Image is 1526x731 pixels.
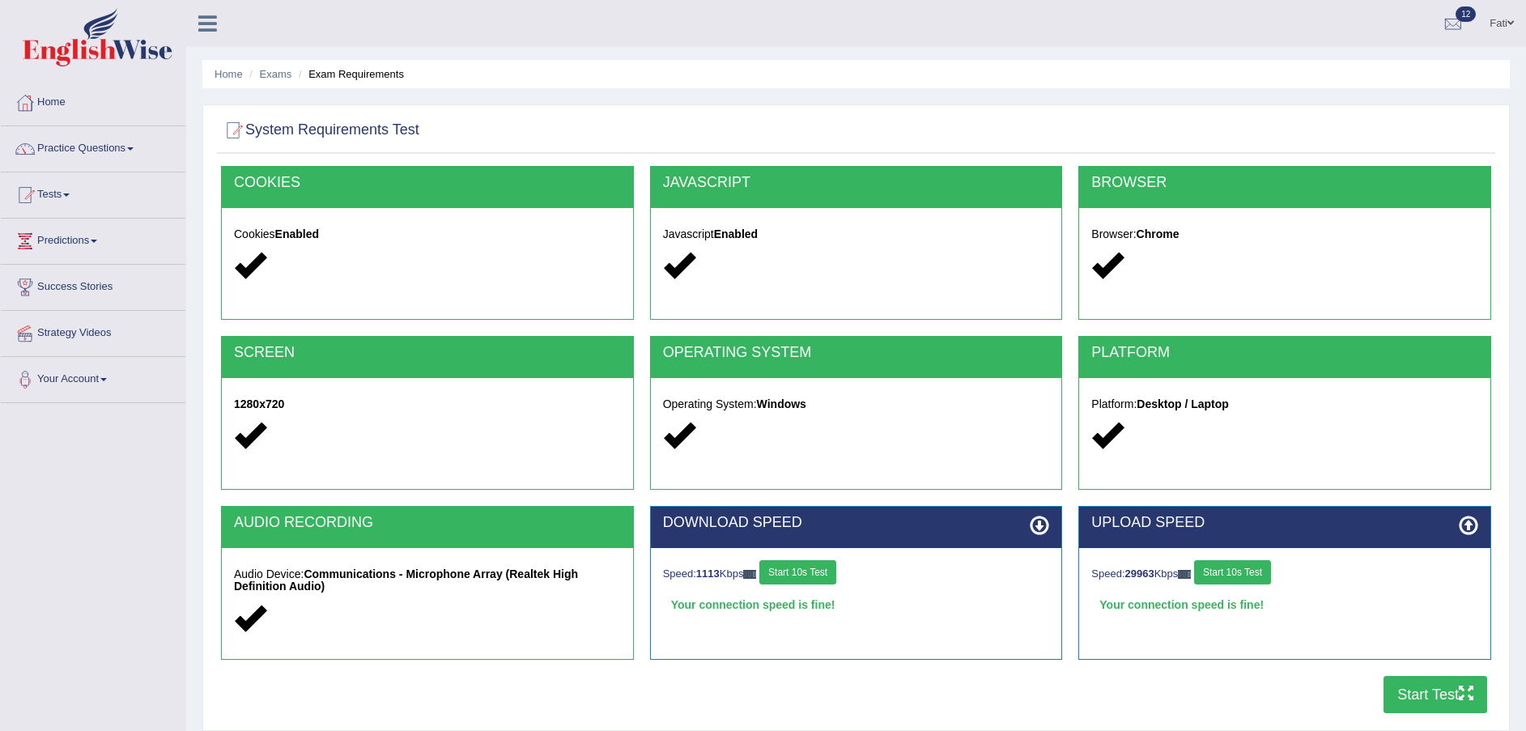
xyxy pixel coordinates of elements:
[663,560,1050,589] div: Speed: Kbps
[1125,567,1154,580] strong: 29963
[1,80,185,121] a: Home
[759,560,836,584] button: Start 10s Test
[1091,398,1478,410] h5: Platform:
[1178,570,1191,579] img: ajax-loader-fb-connection.gif
[1091,593,1478,617] div: Your connection speed is fine!
[1091,345,1478,361] h2: PLATFORM
[260,68,292,80] a: Exams
[663,228,1050,240] h5: Javascript
[275,227,319,240] strong: Enabled
[234,397,284,410] strong: 1280x720
[757,397,806,410] strong: Windows
[663,593,1050,617] div: Your connection speed is fine!
[215,68,243,80] a: Home
[1137,227,1180,240] strong: Chrome
[663,398,1050,410] h5: Operating System:
[663,345,1050,361] h2: OPERATING SYSTEM
[234,345,621,361] h2: SCREEN
[1384,676,1487,713] button: Start Test
[714,227,758,240] strong: Enabled
[234,568,621,593] h5: Audio Device:
[1194,560,1271,584] button: Start 10s Test
[1,357,185,397] a: Your Account
[1091,175,1478,191] h2: BROWSER
[663,175,1050,191] h2: JAVASCRIPT
[1456,6,1476,22] span: 12
[295,66,404,82] li: Exam Requirements
[696,567,720,580] strong: 1113
[234,515,621,531] h2: AUDIO RECORDING
[221,118,419,142] h2: System Requirements Test
[663,515,1050,531] h2: DOWNLOAD SPEED
[1091,228,1478,240] h5: Browser:
[1,311,185,351] a: Strategy Videos
[1,265,185,305] a: Success Stories
[1,126,185,167] a: Practice Questions
[1137,397,1229,410] strong: Desktop / Laptop
[1,172,185,213] a: Tests
[234,567,578,593] strong: Communications - Microphone Array (Realtek High Definition Audio)
[743,570,756,579] img: ajax-loader-fb-connection.gif
[234,228,621,240] h5: Cookies
[234,175,621,191] h2: COOKIES
[1091,515,1478,531] h2: UPLOAD SPEED
[1091,560,1478,589] div: Speed: Kbps
[1,219,185,259] a: Predictions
